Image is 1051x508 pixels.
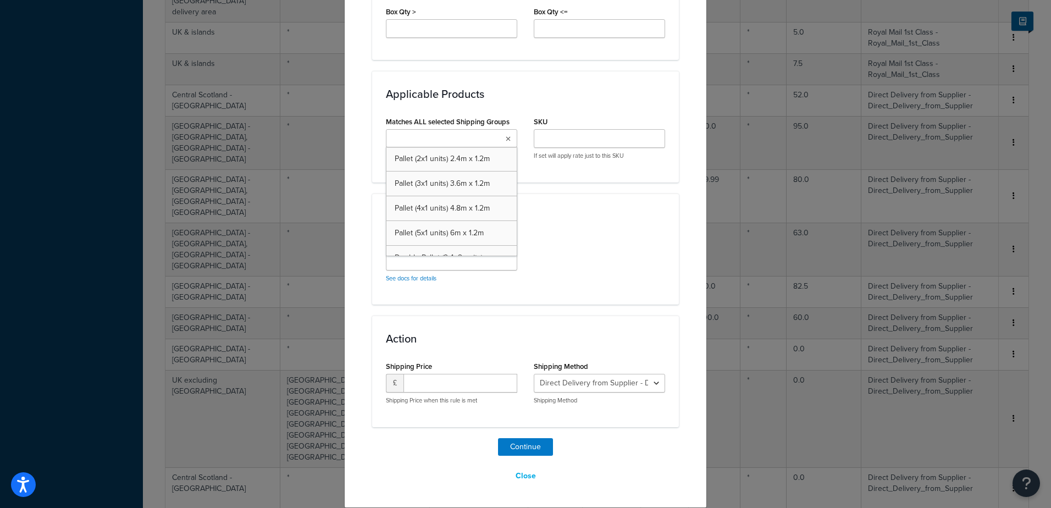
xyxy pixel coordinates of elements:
[498,438,553,456] button: Continue
[395,227,484,239] span: Pallet (5x1 units) 6m x 1.2m
[534,118,547,126] label: SKU
[386,362,432,371] label: Shipping Price
[534,362,588,371] label: Shipping Method
[534,152,665,160] p: If set will apply rate just to this SKU
[395,202,490,214] span: Pallet (4x1 units) 4.8m x 1.2m
[386,88,665,100] h3: Applicable Products
[386,396,517,405] p: Shipping Price when this rule is met
[386,172,517,196] a: Pallet (3x1 units) 3.6m x 1.2m
[386,333,665,345] h3: Action
[386,274,436,283] a: See docs for details
[386,374,403,393] span: £
[386,147,517,171] a: Pallet (2x1 units) 2.4m x 1.2m
[386,221,517,245] a: Pallet (5x1 units) 6m x 1.2m
[534,8,568,16] label: Box Qty <=
[386,196,517,220] a: Pallet (4x1 units) 4.8m x 1.2m
[395,178,490,189] span: Pallet (3x1 units) 3.6m x 1.2m
[386,8,416,16] label: Box Qty >
[386,118,510,126] label: Matches ALL selected Shipping Groups
[534,396,665,405] p: Shipping Method
[395,252,483,263] span: Double Pallet (2.4x2 units)
[508,467,543,485] button: Close
[386,246,517,270] a: Double Pallet (2.4x2 units)
[395,153,490,164] span: Pallet (2x1 units) 2.4m x 1.2m
[386,211,665,223] h3: Advanced Criteria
